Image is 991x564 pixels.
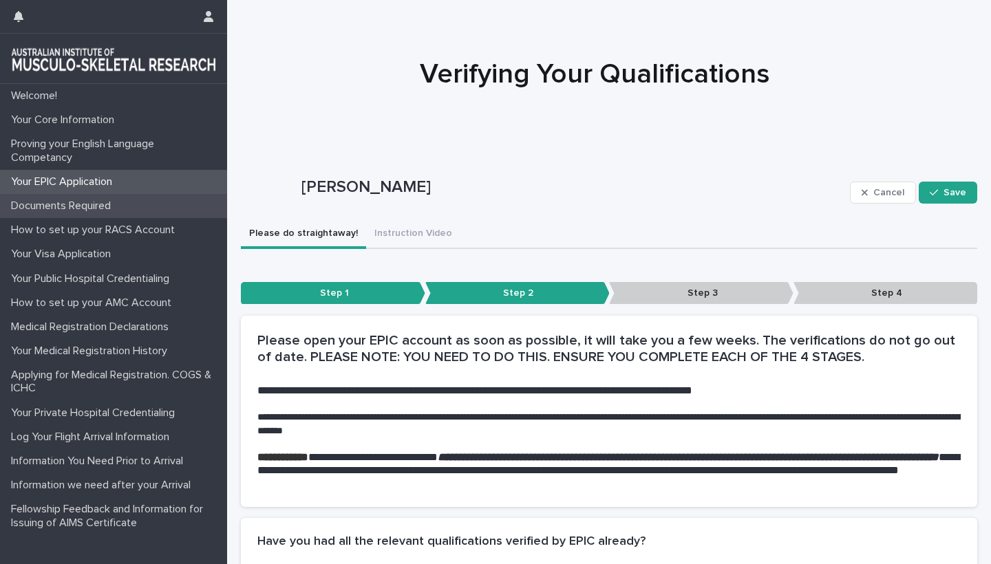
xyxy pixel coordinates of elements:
[301,177,844,197] p: [PERSON_NAME]
[944,188,966,197] span: Save
[6,272,180,285] p: Your Public Hospital Credentialing
[6,175,123,188] p: Your EPIC Application
[873,188,904,197] span: Cancel
[609,282,793,305] p: Step 3
[6,296,182,310] p: How to set up your AMC Account
[6,248,122,261] p: Your Visa Application
[425,282,610,305] p: Step 2
[257,534,646,550] h2: Have you had all the relevant qualifications verified by EPIC already?
[6,369,227,395] p: Applying for Medical Registration. COGS & ICHC
[241,282,425,305] p: Step 1
[366,220,460,249] button: Instruction Video
[6,321,180,334] p: Medical Registration Declarations
[6,455,194,468] p: Information You Need Prior to Arrival
[6,138,227,164] p: Proving your English Language Competancy
[6,479,202,492] p: Information we need after your Arrival
[257,58,932,91] h1: Verifying Your Qualifications
[11,45,216,72] img: 1xcjEmqDTcmQhduivVBy
[6,406,186,420] p: Your Private Hospital Credentialing
[257,332,961,365] h2: Please open your EPIC account as soon as possible, it will take you a few weeks. The verification...
[6,89,68,102] p: Welcome!
[6,199,122,213] p: Documents Required
[241,220,366,249] button: Please do straightaway!
[793,282,978,305] p: Step 4
[919,182,977,204] button: Save
[6,431,180,444] p: Log Your Flight Arrival Information
[6,503,227,529] p: Fellowship Feedback and Information for Issuing of AIMS Certificate
[6,224,186,237] p: How to set up your RACS Account
[850,182,916,204] button: Cancel
[6,345,178,358] p: Your Medical Registration History
[6,113,125,127] p: Your Core Information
